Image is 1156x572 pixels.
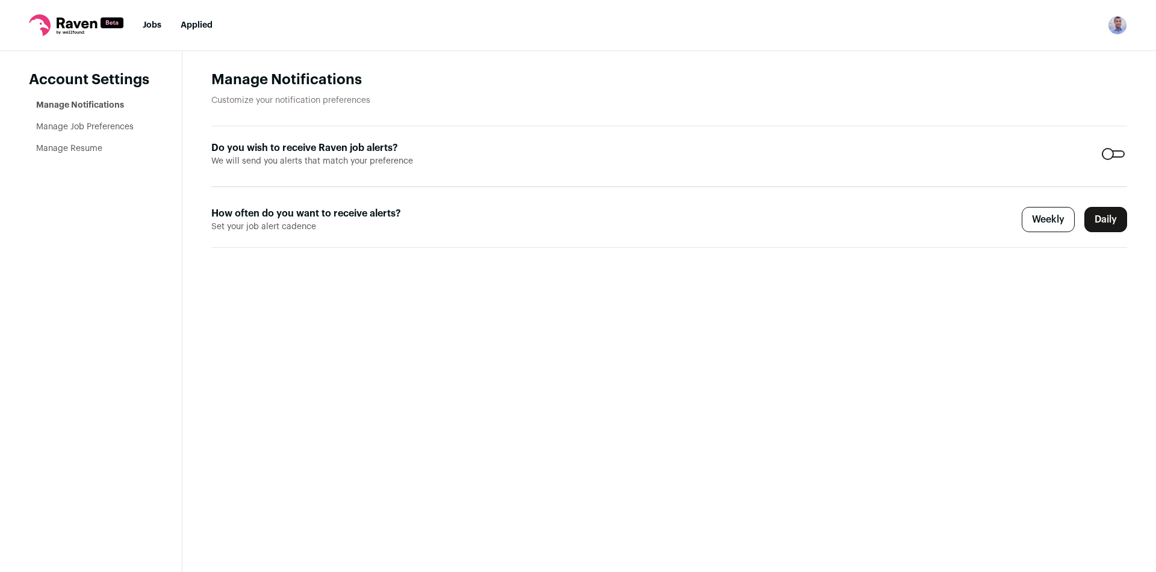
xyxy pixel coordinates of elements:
[36,144,102,153] a: Manage Resume
[181,21,213,29] a: Applied
[36,101,124,109] a: Manage Notifications
[211,221,512,233] span: Set your job alert cadence
[1108,16,1127,35] button: Open dropdown
[1084,207,1127,232] label: Daily
[211,94,1127,106] p: Customize your notification preferences
[211,141,512,155] label: Do you wish to receive Raven job alerts?
[211,70,1127,90] h1: Manage Notifications
[1022,207,1075,232] label: Weekly
[29,70,153,90] header: Account Settings
[143,21,161,29] a: Jobs
[36,123,134,131] a: Manage Job Preferences
[211,155,512,167] span: We will send you alerts that match your preference
[211,206,512,221] label: How often do you want to receive alerts?
[1108,16,1127,35] img: 10289794-medium_jpg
